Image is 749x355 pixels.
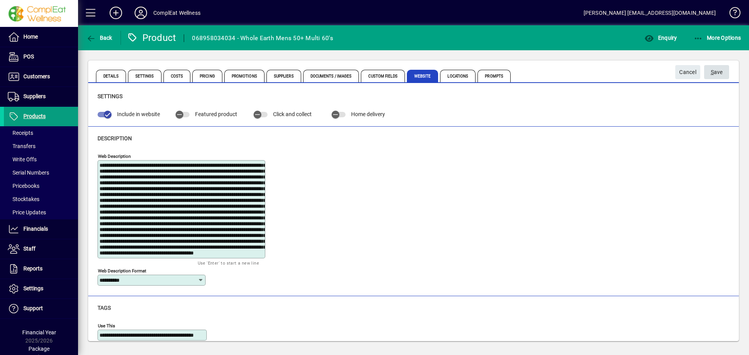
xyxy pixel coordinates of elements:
[4,219,78,239] a: Financials
[351,111,385,117] span: Home delivery
[128,6,153,20] button: Profile
[4,179,78,193] a: Pricebooks
[23,93,46,99] span: Suppliers
[4,67,78,87] a: Customers
[28,346,50,352] span: Package
[711,66,723,79] span: ave
[8,130,33,136] span: Receipts
[23,73,50,79] span: Customers
[584,7,716,19] div: [PERSON_NAME] [EMAIL_ADDRESS][DOMAIN_NAME]
[4,239,78,259] a: Staff
[8,209,46,215] span: Price Updates
[192,70,222,82] span: Pricing
[4,193,78,206] a: Stocktakes
[98,135,132,141] span: Description
[22,329,56,336] span: Financial Year
[266,70,301,82] span: Suppliers
[692,31,743,45] button: More Options
[4,140,78,153] a: Transfers
[198,258,259,267] mat-hint: Use 'Enter' to start a new line
[8,196,39,202] span: Stocktakes
[694,35,741,41] span: More Options
[679,66,696,79] span: Cancel
[704,65,729,79] button: Save
[23,245,35,252] span: Staff
[23,113,46,119] span: Products
[407,70,438,82] span: Website
[8,143,35,149] span: Transfers
[153,7,201,19] div: ComplEat Wellness
[86,35,112,41] span: Back
[361,70,405,82] span: Custom Fields
[440,70,476,82] span: Locations
[4,259,78,279] a: Reports
[4,126,78,140] a: Receipts
[195,111,237,117] span: Featured product
[117,111,160,117] span: Include in website
[4,153,78,166] a: Write Offs
[675,65,700,79] button: Cancel
[724,2,739,27] a: Knowledge Base
[98,153,131,159] mat-label: Web Description
[4,206,78,219] a: Price Updates
[4,47,78,67] a: POS
[4,27,78,47] a: Home
[643,31,679,45] button: Enquiry
[303,70,359,82] span: Documents / Images
[98,323,115,328] mat-label: Use This
[224,70,264,82] span: Promotions
[23,53,34,60] span: POS
[4,279,78,298] a: Settings
[23,265,43,272] span: Reports
[23,34,38,40] span: Home
[4,87,78,106] a: Suppliers
[4,299,78,318] a: Support
[127,32,176,44] div: Product
[96,70,126,82] span: Details
[84,31,114,45] button: Back
[128,70,162,82] span: Settings
[192,32,333,44] div: 068958034034 - Whole Earth Mens 50+ Multi 60's
[98,305,111,311] span: Tags
[103,6,128,20] button: Add
[23,226,48,232] span: Financials
[8,156,37,162] span: Write Offs
[23,285,43,291] span: Settings
[711,69,714,75] span: S
[163,70,191,82] span: Costs
[98,268,146,273] mat-label: Web Description Format
[78,31,121,45] app-page-header-button: Back
[23,305,43,311] span: Support
[273,111,312,117] span: Click and collect
[8,170,49,176] span: Serial Numbers
[8,183,39,189] span: Pricebooks
[644,35,677,41] span: Enquiry
[477,70,511,82] span: Prompts
[98,93,122,99] span: Settings
[4,166,78,179] a: Serial Numbers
